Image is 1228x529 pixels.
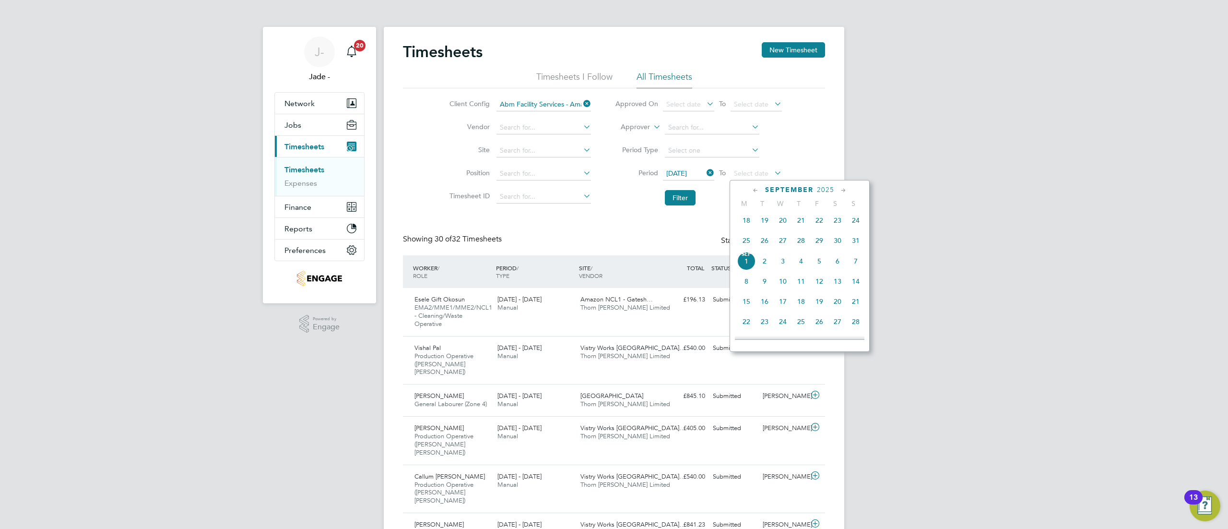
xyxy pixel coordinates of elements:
span: 8 [737,272,756,290]
span: 9 [756,272,774,290]
span: 21 [792,211,810,229]
span: 29 [810,231,828,250]
span: [PERSON_NAME] [414,424,464,432]
label: Timesheet ID [447,192,490,200]
img: thornbaker-logo-retina.png [297,271,342,286]
label: Approver [607,122,650,132]
span: [GEOGRAPHIC_DATA] [580,392,643,400]
span: 17 [774,292,792,311]
span: 20 [774,211,792,229]
button: Timesheets [275,136,364,157]
label: Vendor [447,122,490,131]
span: Preferences [284,246,326,255]
span: 20 [354,40,366,51]
label: Position [447,168,490,177]
div: £196.13 [659,292,709,308]
span: 3 [774,252,792,270]
span: Callum [PERSON_NAME] [414,472,485,481]
span: / [517,264,519,272]
span: W [771,199,790,208]
div: £540.00 [659,469,709,485]
span: 32 Timesheets [435,234,502,244]
span: 30 [828,231,847,250]
div: PERIOD [494,259,577,284]
button: Jobs [275,114,364,135]
div: Submitted [709,469,759,485]
span: 22 [810,211,828,229]
span: 23 [756,313,774,331]
a: J-Jade - [274,36,365,83]
span: TOTAL [687,264,704,272]
span: Vishal Pal [414,344,441,352]
span: 26 [756,231,774,250]
input: Search for... [665,121,759,134]
nav: Main navigation [263,27,376,303]
span: Engage [313,323,340,331]
span: Select date [734,169,768,178]
span: 10 [774,272,792,290]
div: Submitted [709,292,759,308]
span: Powered by [313,315,340,323]
span: 28 [792,231,810,250]
span: Thorn [PERSON_NAME] Limited [580,352,670,360]
span: 26 [810,313,828,331]
a: Expenses [284,179,317,188]
label: Site [447,145,490,154]
button: New Timesheet [762,42,825,58]
span: / [590,264,592,272]
span: Vistry Works [GEOGRAPHIC_DATA]… [580,344,685,352]
span: 27 [774,231,792,250]
span: Manual [497,432,518,440]
span: [DATE] [666,169,687,178]
span: [DATE] - [DATE] [497,424,542,432]
span: 25 [737,231,756,250]
div: Status [721,234,806,248]
span: 14 [847,272,865,290]
span: 11 [792,272,810,290]
div: STATUS [709,259,759,277]
span: General Labourer (Zone 4) [414,400,487,408]
button: Network [275,93,364,114]
span: 18 [792,292,810,311]
button: Open Resource Center, 13 new notifications [1190,491,1220,521]
span: Esele Gift Okosun [414,295,465,303]
span: 19 [756,211,774,229]
input: Select one [665,144,759,157]
a: Go to home page [274,271,365,286]
div: [PERSON_NAME] [759,388,809,404]
span: T [790,199,808,208]
span: Select date [666,100,701,108]
span: 28 [847,313,865,331]
span: Production Operative ([PERSON_NAME] [PERSON_NAME]) [414,352,473,376]
span: 19 [810,292,828,311]
span: Reports [284,224,312,233]
span: 2 [756,252,774,270]
span: S [826,199,844,208]
div: Showing [403,234,504,244]
span: [DATE] - [DATE] [497,295,542,303]
span: [DATE] - [DATE] [497,472,542,481]
button: Filter [665,190,696,205]
span: 21 [847,292,865,311]
span: Thorn [PERSON_NAME] Limited [580,400,670,408]
div: Submitted [709,388,759,404]
span: 30 of [435,234,452,244]
span: [PERSON_NAME] [414,392,464,400]
label: Client Config [447,99,490,108]
div: £405.00 [659,421,709,436]
span: Timesheets [284,142,324,151]
label: Approved On [615,99,658,108]
div: Submitted [709,421,759,436]
span: 18 [737,211,756,229]
span: 24 [847,211,865,229]
div: SITE [577,259,660,284]
span: Finance [284,203,311,212]
div: £540.00 [659,340,709,356]
input: Search for... [496,167,591,180]
h2: Timesheets [403,42,483,61]
span: 30 [756,333,774,351]
span: [PERSON_NAME] [414,520,464,529]
span: Jade - [274,71,365,83]
span: S [844,199,862,208]
div: 13 [1189,497,1198,510]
